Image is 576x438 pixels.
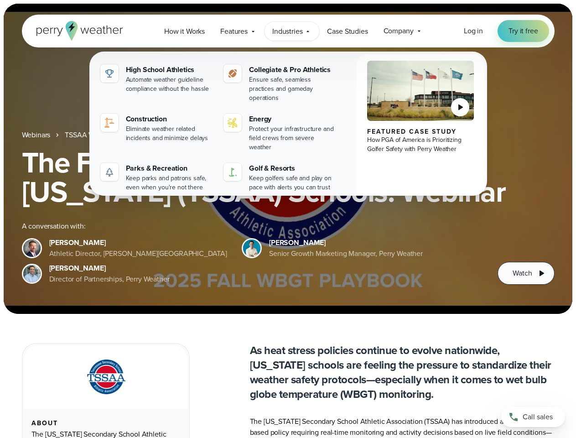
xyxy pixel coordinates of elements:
img: Jeff Wood [23,265,41,282]
span: Features [220,26,248,37]
div: Senior Growth Marketing Manager, Perry Weather [269,248,423,259]
span: Company [384,26,414,36]
div: [PERSON_NAME] [49,237,228,248]
div: Energy [249,114,336,125]
div: Keep golfers safe and play on pace with alerts you can trust [249,174,336,192]
div: Athletic Director, [PERSON_NAME][GEOGRAPHIC_DATA] [49,248,228,259]
img: proathletics-icon@2x-1.svg [227,68,238,79]
div: Parks & Recreation [126,163,213,174]
div: Automate weather guideline compliance without the hassle [126,75,213,94]
img: TSSAA-Tennessee-Secondary-School-Athletic-Association.svg [75,356,136,398]
img: golf-iconV2.svg [227,167,238,177]
div: Golf & Resorts [249,163,336,174]
a: How it Works [156,22,213,41]
img: parks-icon-grey.svg [104,167,115,177]
span: Call sales [523,412,553,422]
a: Energy Protect your infrastructure and field crews from severe weather [220,110,340,156]
span: Industries [272,26,302,37]
a: High School Athletics Automate weather guideline compliance without the hassle [97,61,217,97]
div: Collegiate & Pro Athletics [249,64,336,75]
a: TSSAA WBGT Fall Playbook [65,130,151,141]
div: Director of Partnerships, Perry Weather [49,274,170,285]
a: Call sales [501,407,565,427]
div: Construction [126,114,213,125]
p: As heat stress policies continue to evolve nationwide, [US_STATE] schools are feeling the pressur... [250,343,555,401]
h1: The Fall WBGT Playbook for [US_STATE] (TSSAA) Schools: Webinar [22,148,555,206]
span: Case Studies [327,26,368,37]
span: Watch [513,268,532,279]
div: Ensure safe, seamless practices and gameday operations [249,75,336,103]
img: construction perry weather [104,117,115,128]
div: [PERSON_NAME] [269,237,423,248]
a: PGA of America, Frisco Campus Featured Case Study How PGA of America is Prioritizing Golfer Safet... [356,53,485,203]
div: [PERSON_NAME] [49,263,170,274]
img: PGA of America, Frisco Campus [367,61,474,121]
div: About [31,420,180,427]
img: highschool-icon.svg [104,68,115,79]
a: Try it free [498,20,549,42]
img: Brian Wyatt [23,240,41,257]
a: construction perry weather Construction Eliminate weather related incidents and minimize delays [97,110,217,146]
span: How it Works [164,26,205,37]
nav: Breadcrumb [22,130,555,141]
div: Keep parks and patrons safe, even when you're not there [126,174,213,192]
a: Case Studies [319,22,375,41]
div: High School Athletics [126,64,213,75]
div: A conversation with: [22,221,483,232]
a: Golf & Resorts Keep golfers safe and play on pace with alerts you can trust [220,159,340,196]
img: Spencer Patton, Perry Weather [243,240,260,257]
div: How PGA of America is Prioritizing Golfer Safety with Perry Weather [367,136,474,154]
a: Log in [464,26,483,36]
div: Protect your infrastructure and field crews from severe weather [249,125,336,152]
a: Collegiate & Pro Athletics Ensure safe, seamless practices and gameday operations [220,61,340,106]
a: Parks & Recreation Keep parks and patrons safe, even when you're not there [97,159,217,196]
button: Watch [498,262,554,285]
a: Webinars [22,130,51,141]
div: Featured Case Study [367,128,474,136]
span: Try it free [509,26,538,36]
img: energy-icon@2x-1.svg [227,117,238,128]
div: Eliminate weather related incidents and minimize delays [126,125,213,143]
